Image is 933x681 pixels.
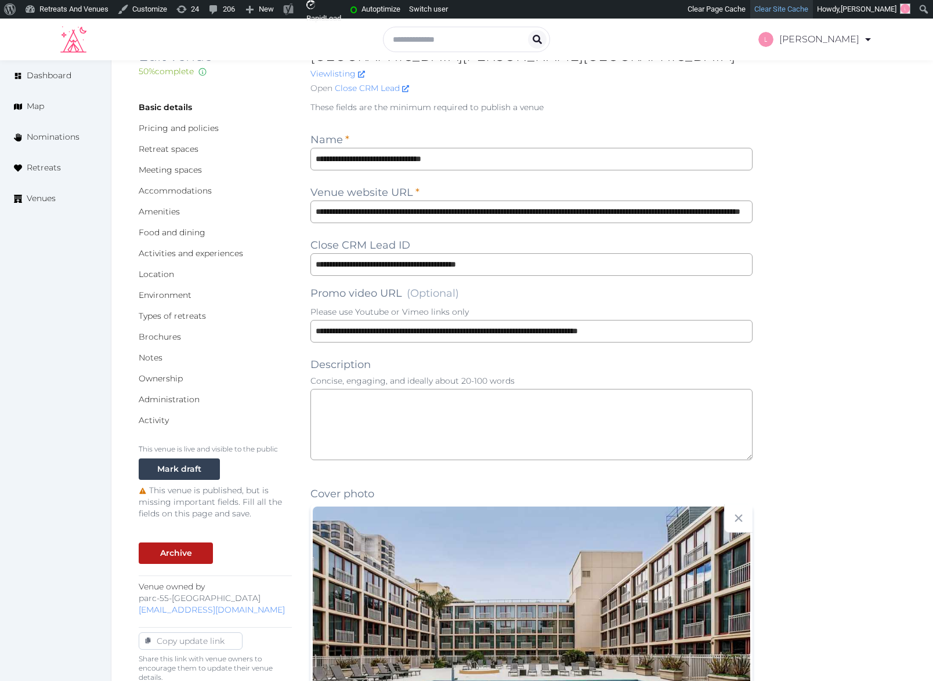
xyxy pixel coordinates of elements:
label: Close CRM Lead ID [310,237,410,253]
p: This venue is live and visible to the public [139,445,292,454]
a: Basic details [139,102,192,112]
div: Archive [160,547,192,559]
a: Activity [139,415,169,425]
p: This venue is published, but is missing important fields. Fill all the fields on this page and save. [139,485,292,519]
button: Copy update link [139,632,243,650]
span: Venues [27,192,56,205]
a: Notes [139,352,162,363]
label: Description [310,356,371,373]
div: Mark draft [157,463,201,475]
a: Accommodations [139,185,212,196]
p: Please use Youtube or Vimeo links only [310,306,752,318]
span: Open [310,82,332,94]
span: Map [27,100,44,112]
p: Concise, engaging, and ideally about 20-100 words [310,375,752,387]
label: Name [310,132,349,148]
a: [EMAIL_ADDRESS][DOMAIN_NAME] [139,604,285,615]
a: Meeting spaces [139,165,202,175]
button: Archive [139,542,213,564]
button: Mark draft [139,458,220,480]
p: These fields are the minimum required to publish a venue [310,101,752,113]
label: Cover photo [310,486,374,502]
a: Amenities [139,206,180,217]
a: [PERSON_NAME] [758,23,873,56]
a: Close CRM Lead [335,82,409,94]
a: Pricing and policies [139,123,219,133]
p: Venue owned by [139,581,292,616]
span: parc-55-[GEOGRAPHIC_DATA] [139,593,261,603]
a: Location [139,269,174,279]
a: Activities and experiences [139,248,243,258]
div: Copy update link [152,635,229,647]
span: (Optional) [407,287,459,300]
a: Environment [139,290,191,300]
label: Venue website URL [310,184,420,201]
span: Clear Site Cache [754,5,808,13]
span: 50 % complete [139,66,194,77]
span: [PERSON_NAME] [841,5,896,13]
a: Retreat spaces [139,144,198,154]
span: Retreats [27,162,61,174]
label: Promo video URL [310,285,459,301]
a: Brochures [139,332,181,342]
a: Food and dining [139,227,205,238]
span: Nominations [27,131,79,143]
a: Administration [139,394,200,405]
span: Clear Page Cache [688,5,746,13]
a: Viewlisting [310,68,365,79]
a: Types of retreats [139,311,206,321]
a: Ownership [139,373,183,384]
span: Dashboard [27,70,71,82]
